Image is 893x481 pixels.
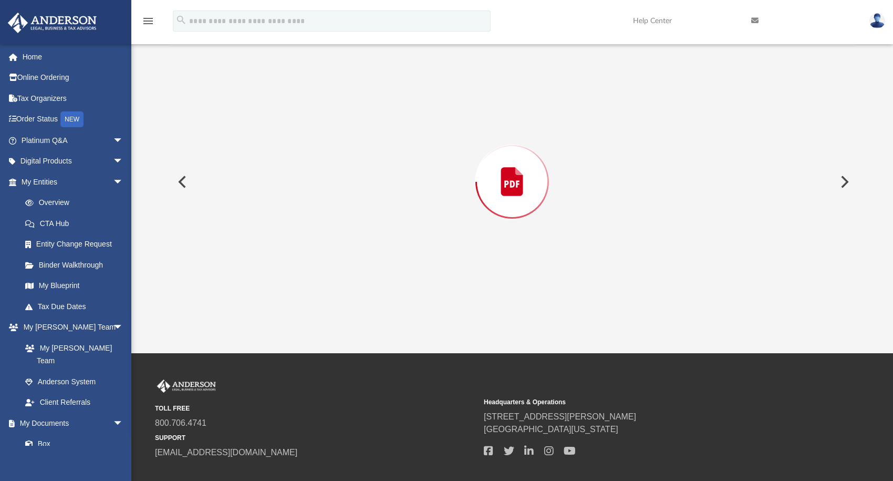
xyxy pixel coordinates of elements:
[142,15,154,27] i: menu
[15,337,129,371] a: My [PERSON_NAME] Team
[155,380,218,393] img: Anderson Advisors Platinum Portal
[155,418,206,427] a: 800.706.4741
[15,434,129,455] a: Box
[7,130,139,151] a: Platinum Q&Aarrow_drop_down
[113,317,134,339] span: arrow_drop_down
[7,67,139,88] a: Online Ordering
[15,254,139,275] a: Binder Walkthrough
[15,213,139,234] a: CTA Hub
[15,234,139,255] a: Entity Change Request
[7,151,139,172] a: Digital Productsarrow_drop_down
[113,413,134,434] span: arrow_drop_down
[869,13,885,28] img: User Pic
[7,317,134,338] a: My [PERSON_NAME] Teamarrow_drop_down
[15,275,134,296] a: My Blueprint
[15,296,139,317] a: Tax Due Dates
[15,392,134,413] a: Client Referrals
[142,20,154,27] a: menu
[484,425,618,434] a: [GEOGRAPHIC_DATA][US_STATE]
[60,111,84,127] div: NEW
[7,88,139,109] a: Tax Organizers
[170,18,855,318] div: Preview
[7,46,139,67] a: Home
[7,171,139,192] a: My Entitiesarrow_drop_down
[155,448,297,457] a: [EMAIL_ADDRESS][DOMAIN_NAME]
[15,371,134,392] a: Anderson System
[113,151,134,172] span: arrow_drop_down
[5,13,100,33] img: Anderson Advisors Platinum Portal
[175,14,187,26] i: search
[155,404,476,413] small: TOLL FREE
[113,130,134,151] span: arrow_drop_down
[484,397,805,407] small: Headquarters & Operations
[7,413,134,434] a: My Documentsarrow_drop_down
[15,192,139,213] a: Overview
[170,167,193,197] button: Previous File
[113,171,134,193] span: arrow_drop_down
[832,167,855,197] button: Next File
[484,412,636,421] a: [STREET_ADDRESS][PERSON_NAME]
[155,433,476,443] small: SUPPORT
[7,109,139,130] a: Order StatusNEW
